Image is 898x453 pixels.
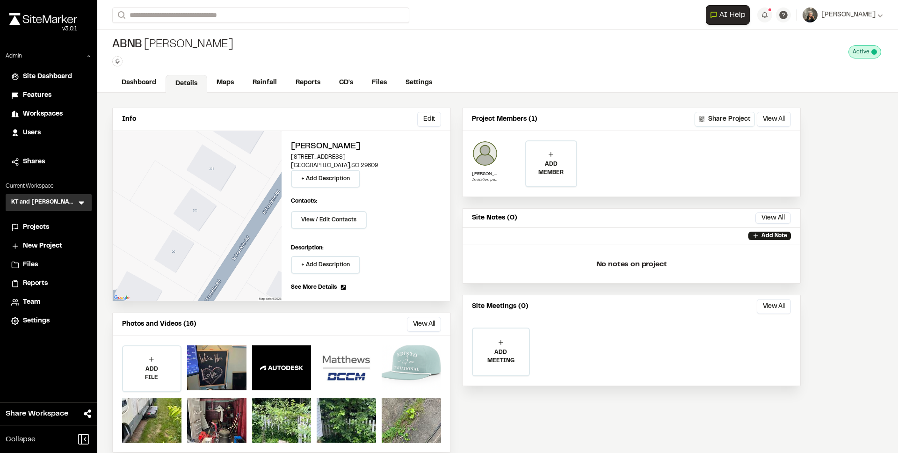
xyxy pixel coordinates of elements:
[243,74,286,92] a: Rainfall
[473,348,529,365] p: ADD MEETING
[853,48,869,56] span: Active
[6,52,22,60] p: Admin
[848,45,881,58] div: This project is active and counting against your active project count.
[11,128,86,138] a: Users
[6,434,36,445] span: Collapse
[286,74,330,92] a: Reports
[821,10,876,20] span: [PERSON_NAME]
[472,114,537,124] p: Project Members (1)
[11,109,86,119] a: Workspaces
[470,249,793,279] p: No notes on project
[11,157,86,167] a: Shares
[407,317,441,332] button: View All
[871,49,877,55] span: This project is active and counting against your active project count.
[757,112,791,127] button: View All
[11,198,77,207] h3: KT and [PERSON_NAME]
[11,316,86,326] a: Settings
[719,9,746,21] span: AI Help
[23,278,48,289] span: Reports
[472,177,498,183] p: Invitation pending
[330,74,362,92] a: CD's
[112,37,233,52] div: [PERSON_NAME]
[11,260,86,270] a: Files
[695,112,755,127] button: Share Project
[23,72,72,82] span: Site Dashboard
[112,74,166,92] a: Dashboard
[11,222,86,233] a: Projects
[9,25,77,33] div: Oh geez...please don't...
[23,241,62,251] span: New Project
[291,197,317,205] p: Contacts:
[23,297,40,307] span: Team
[23,90,51,101] span: Features
[472,140,498,167] img: user_empty.png
[112,7,129,23] button: Search
[526,160,576,177] p: ADD MEMBER
[755,212,791,224] button: View All
[112,37,142,52] span: ABNB
[11,241,86,251] a: New Project
[112,56,123,66] button: Edit Tags
[472,301,529,312] p: Site Meetings (0)
[122,114,136,124] p: Info
[291,161,441,170] p: [GEOGRAPHIC_DATA] , SC 29609
[23,316,50,326] span: Settings
[291,256,360,274] button: + Add Description
[417,112,441,127] button: Edit
[291,244,441,252] p: Description:
[23,128,41,138] span: Users
[291,153,441,161] p: [STREET_ADDRESS]
[472,213,517,223] p: Site Notes (0)
[23,260,38,270] span: Files
[472,170,498,177] p: [PERSON_NAME][EMAIL_ADDRESS][DOMAIN_NAME]
[207,74,243,92] a: Maps
[23,157,45,167] span: Shares
[123,365,181,382] p: ADD FILE
[803,7,818,22] img: User
[291,140,441,153] h2: [PERSON_NAME]
[757,299,791,314] button: View All
[11,278,86,289] a: Reports
[291,283,337,292] span: See More Details
[11,297,86,307] a: Team
[6,408,68,419] span: Share Workspace
[291,211,367,229] button: View / Edit Contacts
[6,182,92,190] p: Current Workspace
[23,222,49,233] span: Projects
[11,90,86,101] a: Features
[706,5,753,25] div: Open AI Assistant
[706,5,750,25] button: Open AI Assistant
[362,74,396,92] a: Files
[9,13,77,25] img: rebrand.png
[166,75,207,93] a: Details
[396,74,442,92] a: Settings
[803,7,883,22] button: [PERSON_NAME]
[761,232,787,240] p: Add Note
[23,109,63,119] span: Workspaces
[122,319,196,329] p: Photos and Videos (16)
[291,170,360,188] button: + Add Description
[11,72,86,82] a: Site Dashboard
